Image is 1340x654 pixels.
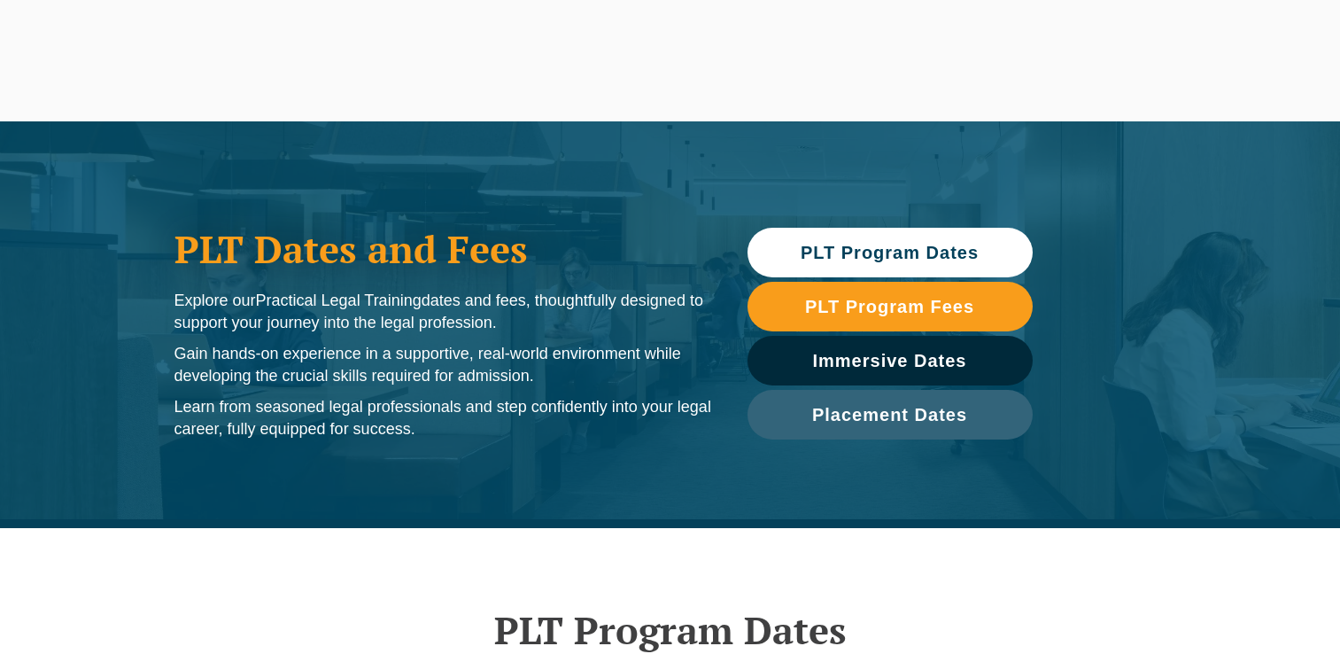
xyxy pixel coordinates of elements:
span: Immersive Dates [813,352,967,370]
h1: PLT Dates and Fees [174,227,712,271]
a: Placement Dates [747,390,1033,440]
a: Immersive Dates [747,336,1033,385]
span: Practical Legal Training [256,292,422,309]
a: PLT Program Dates [747,228,1033,277]
span: Placement Dates [812,406,967,424]
h2: PLT Program Dates [166,608,1175,652]
span: PLT Program Dates [801,244,979,261]
span: PLT Program Fees [805,298,974,315]
p: Learn from seasoned legal professionals and step confidently into your legal career, fully equipp... [174,396,712,440]
p: Gain hands-on experience in a supportive, real-world environment while developing the crucial ski... [174,343,712,387]
p: Explore our dates and fees, thoughtfully designed to support your journey into the legal profession. [174,290,712,334]
a: PLT Program Fees [747,282,1033,331]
